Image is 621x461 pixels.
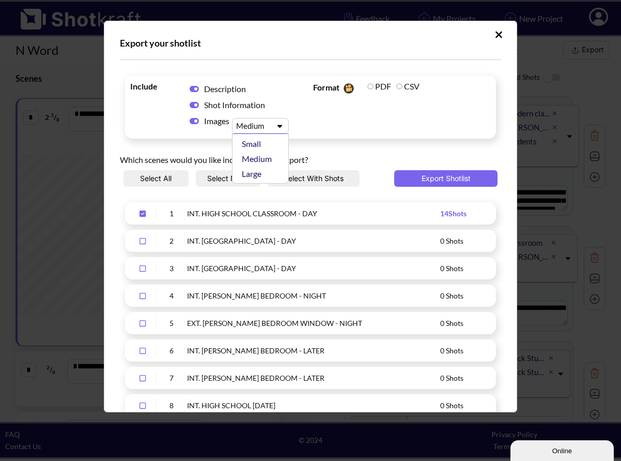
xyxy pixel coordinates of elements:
span: 0 Shots [440,319,463,328]
div: 8 [159,399,184,411]
span: 0 Shots [440,374,463,382]
div: INT. [PERSON_NAME] BEDROOM - LATER [187,345,440,356]
span: Images [204,115,232,126]
div: INT. HIGH SCHOOL CLASSROOM - DAY [187,207,440,219]
button: Export Shotlist [394,170,498,187]
span: 0 Shots [440,401,463,410]
span: Description [204,84,246,94]
div: EXT. [PERSON_NAME] BEDROOM WINDOW - NIGHT [187,317,440,329]
div: 4 [159,290,184,302]
div: INT. HIGH SCHOOL [DATE] [187,399,440,411]
span: Format [313,81,365,96]
div: Upload Script [104,21,517,412]
label: PDF [367,81,391,91]
button: Select All [123,170,189,187]
div: 7 [159,372,184,384]
span: Include [130,81,182,92]
span: 14 Shots [440,209,467,218]
div: Medium [240,151,286,166]
div: INT. [GEOGRAPHIC_DATA] - DAY [187,262,440,274]
div: 5 [159,317,184,329]
div: INT. [GEOGRAPHIC_DATA] - DAY [187,235,440,247]
div: Small [240,136,286,151]
div: Which scenes would you like included in your export? [120,144,501,170]
div: 6 [159,345,184,356]
span: 0 Shots [440,291,463,300]
iframe: chat widget [510,438,616,461]
div: 1 [159,207,184,219]
button: Select None [196,170,261,187]
div: Export your shotlist [120,37,501,49]
span: 0 Shots [440,346,463,355]
span: 0 Shots [440,264,463,273]
span: Shot Information [204,100,265,110]
span: 0 Shots [440,236,463,245]
div: Large [240,166,286,181]
div: INT. [PERSON_NAME] BEDROOM - NIGHT [187,290,440,302]
div: INT. [PERSON_NAME] BEDROOM - LATER [187,372,440,384]
button: Select With Shots [268,170,360,187]
label: CSV [396,81,420,91]
div: 2 [159,235,184,247]
img: Camera Icon [341,81,355,96]
div: 3 [159,262,184,274]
